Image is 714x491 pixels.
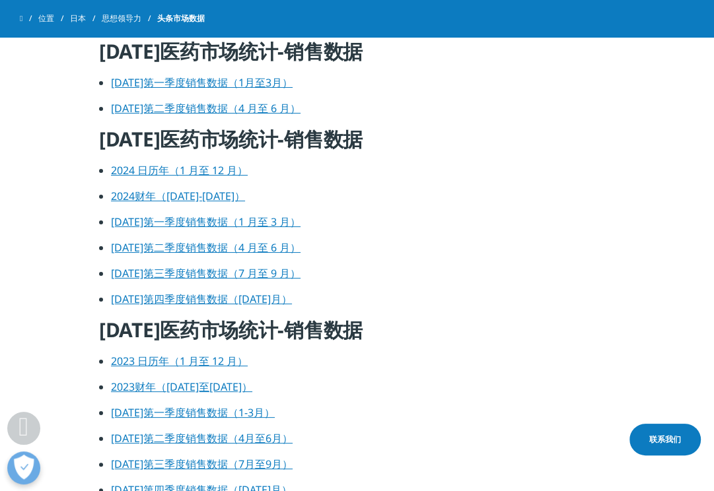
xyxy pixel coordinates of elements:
[102,13,141,24] font: 思想领导力
[99,125,363,152] font: [DATE]医药市场统计-销售数据
[99,316,363,343] font: [DATE]医药市场统计-销售数据
[111,431,293,445] a: [DATE]第二季度销售数据（4月至6月）
[111,163,248,178] a: 2024 日历年（1 月至 12 月）
[111,240,301,255] a: [DATE]第二季度销售数据（4 月至 6 月）
[111,405,275,420] a: [DATE]第一季度销售数据（1-3月）
[70,7,102,30] a: 日本
[111,354,248,368] a: 2023 日历年（1 月至 12 月）
[111,379,252,394] a: 2023财年（[DATE]至[DATE]）
[7,451,40,484] button: 偏好打开
[111,189,245,203] a: 2024财年（[DATE]-[DATE]）
[38,13,54,24] font: 位置
[111,75,293,90] a: [DATE]第一季度销售数据（1月至3月）
[102,7,157,30] a: 思想领导力
[111,457,293,471] a: [DATE]第三季度销售数据（7月至9月）
[38,7,70,30] a: 位置
[111,214,301,229] a: [DATE]第一季度销售数据（1 月至 3 月）
[99,38,363,65] font: [DATE]医药市场统计-销售数据
[111,292,292,306] a: [DATE]第四季度销售数据（[DATE]月）
[111,266,301,280] a: [DATE]第三季度销售数据（7 月至 9 月）
[649,434,681,445] font: 联系我们
[70,13,86,24] font: 日本
[629,424,701,455] a: 联系我们
[111,101,301,115] a: [DATE]第二季度销售数据（4 月至 6 月）
[157,13,205,24] font: 头条市场数据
